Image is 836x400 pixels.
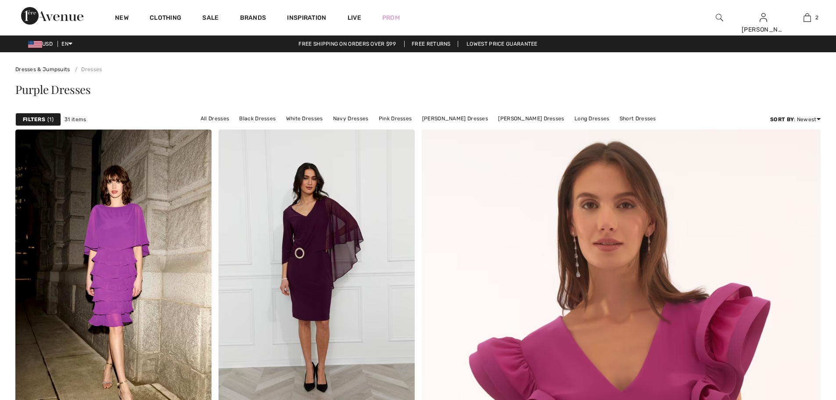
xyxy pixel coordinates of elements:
strong: Sort By [770,116,794,123]
a: Brands [240,14,266,23]
a: New [115,14,129,23]
span: 31 items [65,115,86,123]
strong: Filters [23,115,45,123]
div: [PERSON_NAME] [742,25,785,34]
span: 2 [815,14,818,22]
div: : Newest [770,115,821,123]
img: My Bag [804,12,811,23]
a: Free Returns [404,41,458,47]
a: Long Dresses [570,113,614,124]
a: Lowest Price Guarantee [459,41,545,47]
img: 1ère Avenue [21,7,83,25]
img: My Info [760,12,767,23]
a: [PERSON_NAME] Dresses [494,113,568,124]
a: Dresses & Jumpsuits [15,66,70,72]
a: All Dresses [196,113,233,124]
span: 1 [47,115,54,123]
img: US Dollar [28,41,42,48]
a: Pink Dresses [374,113,416,124]
a: Navy Dresses [329,113,373,124]
a: Clothing [150,14,181,23]
a: [PERSON_NAME] Dresses [418,113,492,124]
a: White Dresses [282,113,327,124]
img: search the website [716,12,723,23]
a: Sign In [760,13,767,22]
a: Free shipping on orders over $99 [291,41,403,47]
span: USD [28,41,56,47]
a: Sale [202,14,219,23]
span: EN [61,41,72,47]
a: Prom [382,13,400,22]
span: Purple Dresses [15,82,91,97]
a: Short Dresses [615,113,660,124]
a: Live [348,13,361,22]
span: Inspiration [287,14,326,23]
a: 2 [786,12,829,23]
a: Black Dresses [235,113,280,124]
a: Dresses [72,66,102,72]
